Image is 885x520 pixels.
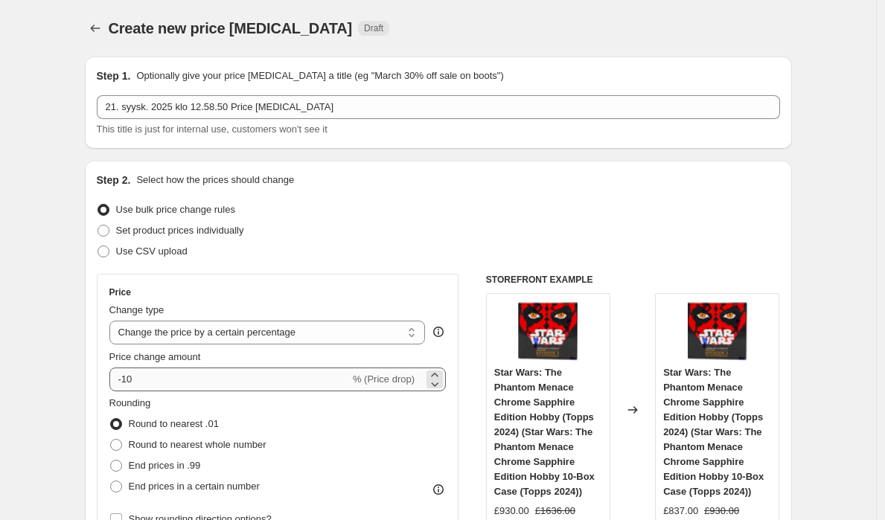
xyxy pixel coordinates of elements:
strike: £1636.00 [535,504,575,519]
span: Create new price [MEDICAL_DATA] [109,20,353,36]
strike: £930.00 [704,504,739,519]
span: Use bulk price change rules [116,204,235,215]
h6: STOREFRONT EXAMPLE [486,274,780,286]
div: £837.00 [663,504,698,519]
input: 30% off holiday sale [97,95,780,119]
h2: Step 2. [97,173,131,187]
span: Rounding [109,397,151,408]
span: Price change amount [109,351,201,362]
div: help [431,324,446,339]
button: Price change jobs [85,18,106,39]
span: End prices in a certain number [129,481,260,492]
span: Star Wars: The Phantom Menace Chrome Sapphire Edition Hobby (Topps 2024) (Star Wars: The Phantom ... [494,367,595,497]
div: £930.00 [494,504,529,519]
p: Select how the prices should change [136,173,294,187]
span: Round to nearest .01 [129,418,219,429]
span: This title is just for internal use, customers won't see it [97,123,328,135]
input: -15 [109,367,350,391]
span: % (Price drop) [353,373,415,385]
span: Round to nearest whole number [129,439,266,450]
span: Change type [109,304,164,315]
img: 64156266660224_841143_003_050324_80x.jpg [518,301,578,361]
span: Star Wars: The Phantom Menace Chrome Sapphire Edition Hobby (Topps 2024) (Star Wars: The Phantom ... [663,367,764,497]
span: End prices in .99 [129,460,201,471]
h2: Step 1. [97,68,131,83]
h3: Price [109,286,131,298]
p: Optionally give your price [MEDICAL_DATA] a title (eg "March 30% off sale on boots") [136,68,503,83]
span: Draft [364,22,383,34]
img: 64156266660224_841143_003_050324_80x.jpg [688,301,747,361]
span: Use CSV upload [116,245,188,257]
span: Set product prices individually [116,225,244,236]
